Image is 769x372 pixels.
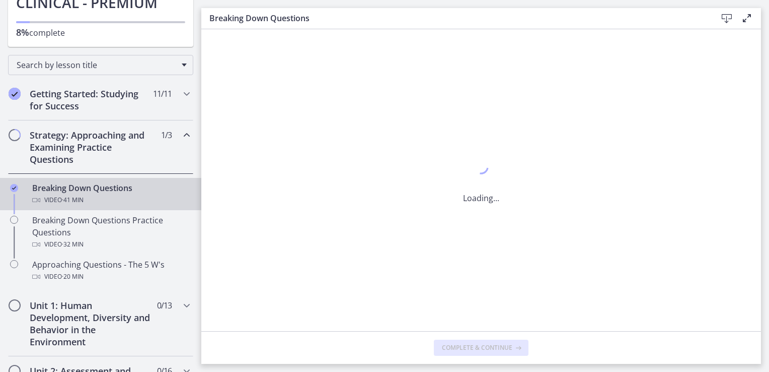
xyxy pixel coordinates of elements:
button: Complete & continue [434,340,528,356]
div: Search by lesson title [8,55,193,75]
span: 11 / 11 [153,88,172,100]
p: Loading... [463,192,499,204]
div: Approaching Questions - The 5 W's [32,259,189,283]
div: Video [32,238,189,251]
h2: Unit 1: Human Development, Diversity and Behavior in the Environment [30,299,152,348]
div: Video [32,194,189,206]
span: 1 / 3 [161,129,172,141]
span: Complete & continue [442,344,512,352]
i: Completed [9,88,21,100]
span: · 41 min [62,194,84,206]
div: Breaking Down Questions [32,182,189,206]
span: · 20 min [62,271,84,283]
p: complete [16,26,185,39]
div: Video [32,271,189,283]
span: Search by lesson title [17,59,177,71]
span: 8% [16,26,29,38]
div: 1 [463,157,499,180]
span: 0 / 13 [157,299,172,312]
span: · 32 min [62,238,84,251]
h3: Breaking Down Questions [209,12,701,24]
div: Breaking Down Questions Practice Questions [32,214,189,251]
i: Completed [10,184,18,192]
h2: Strategy: Approaching and Examining Practice Questions [30,129,152,165]
h2: Getting Started: Studying for Success [30,88,152,112]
